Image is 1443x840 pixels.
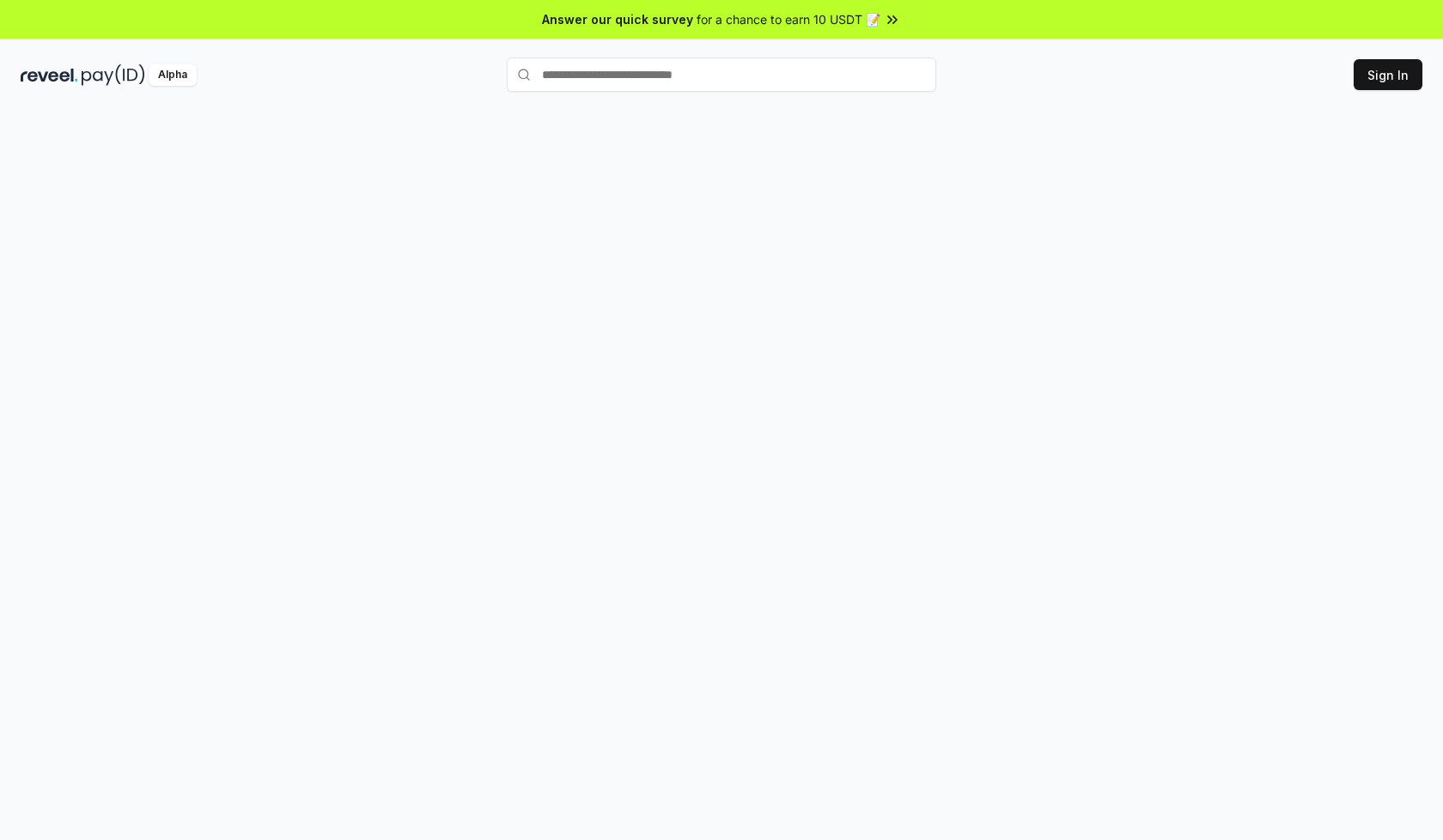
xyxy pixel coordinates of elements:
[149,64,197,86] div: Alpha
[697,10,880,28] span: for a chance to earn 10 USDT 📝
[21,64,78,86] img: reveel_dark
[542,10,693,28] span: Answer our quick survey
[82,64,145,86] img: pay_id
[1354,59,1422,90] button: Sign In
